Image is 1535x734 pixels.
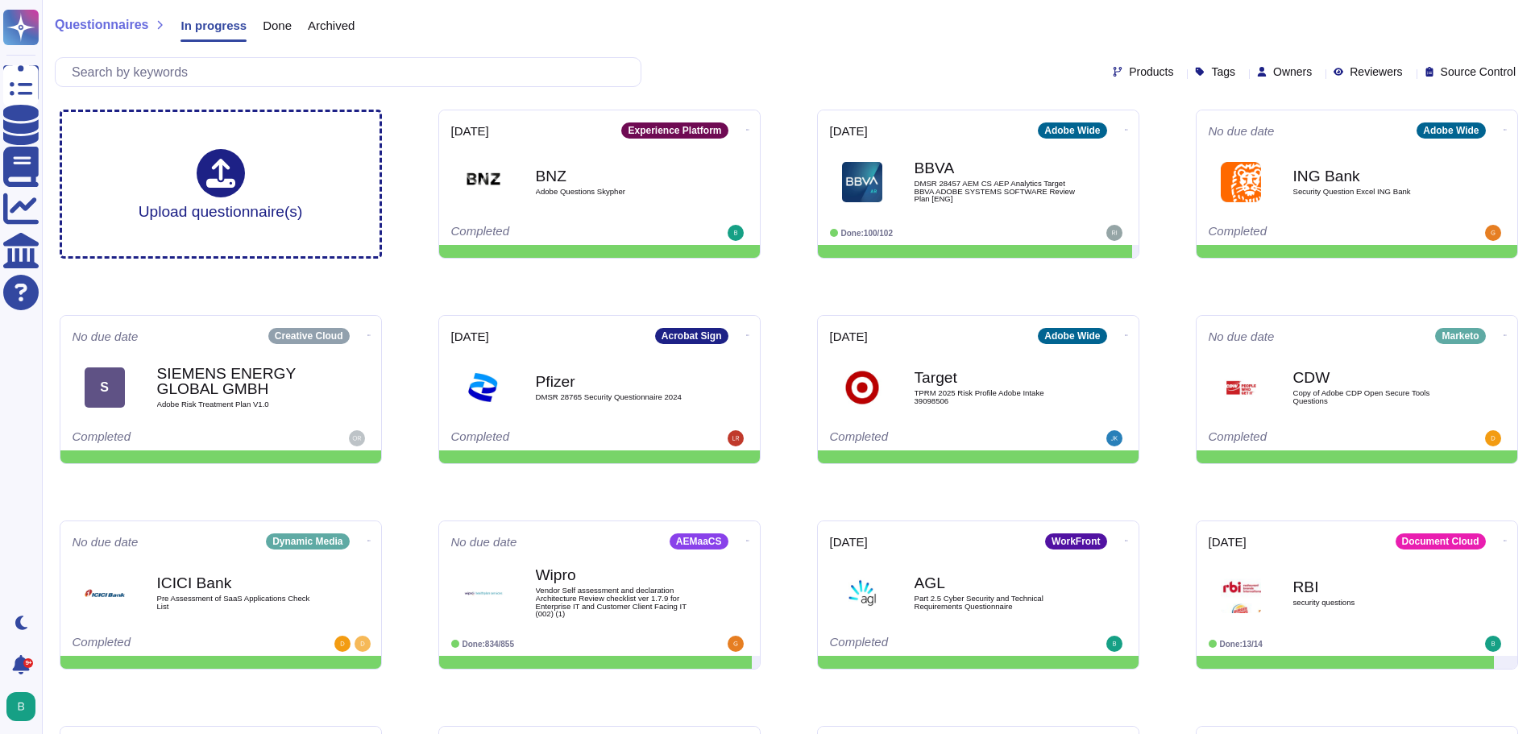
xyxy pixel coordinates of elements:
[73,430,270,446] div: Completed
[157,366,318,396] b: SIEMENS ENERGY GLOBAL GMBH
[463,573,504,613] img: Logo
[536,168,697,184] b: BNZ
[157,575,318,591] b: ICICI Bank
[830,125,868,137] span: [DATE]
[1441,66,1516,77] span: Source Control
[451,125,489,137] span: [DATE]
[6,692,35,721] img: user
[830,430,1027,446] div: Completed
[463,367,504,408] img: Logo
[1293,579,1454,595] b: RBI
[1221,367,1261,408] img: Logo
[139,149,303,219] div: Upload questionnaire(s)
[1350,66,1402,77] span: Reviewers
[1209,430,1406,446] div: Completed
[621,122,728,139] div: Experience Platform
[1293,168,1454,184] b: ING Bank
[1485,430,1501,446] img: user
[334,636,351,652] img: user
[73,536,139,548] span: No due date
[73,636,270,652] div: Completed
[830,330,868,342] span: [DATE]
[842,367,882,408] img: Logo
[1293,370,1454,385] b: CDW
[1209,330,1275,342] span: No due date
[842,573,882,613] img: Logo
[915,575,1076,591] b: AGL
[451,536,517,548] span: No due date
[349,430,365,446] img: user
[1211,66,1235,77] span: Tags
[1221,573,1261,613] img: Logo
[915,370,1076,385] b: Target
[1129,66,1173,77] span: Products
[463,162,504,202] img: Logo
[1209,536,1247,548] span: [DATE]
[463,640,515,649] span: Done: 834/855
[64,58,641,86] input: Search by keywords
[915,160,1076,176] b: BBVA
[1106,225,1122,241] img: user
[1273,66,1312,77] span: Owners
[915,389,1076,404] span: TPRM 2025 Risk Profile Adobe Intake 39098506
[1038,122,1106,139] div: Adobe Wide
[536,393,697,401] span: DMSR 28765 Security Questionnaire 2024
[451,330,489,342] span: [DATE]
[263,19,292,31] span: Done
[451,225,649,241] div: Completed
[1209,225,1406,241] div: Completed
[1435,328,1485,344] div: Marketo
[1396,533,1486,549] div: Document Cloud
[55,19,148,31] span: Questionnaires
[1485,636,1501,652] img: user
[1106,430,1122,446] img: user
[536,567,697,583] b: Wipro
[1485,225,1501,241] img: user
[1417,122,1485,139] div: Adobe Wide
[157,595,318,610] span: Pre Assessment of SaaS Applications Check List
[23,658,33,668] div: 9+
[728,636,744,652] img: user
[536,587,697,617] span: Vendor Self assessment and declaration Architecture Review checklist ver 1.7.9 for Enterprise IT ...
[73,330,139,342] span: No due date
[355,636,371,652] img: user
[266,533,349,549] div: Dynamic Media
[842,162,882,202] img: Logo
[1293,389,1454,404] span: Copy of Adobe CDP Open Secure Tools Questions
[536,188,697,196] span: Adobe Questions Skypher
[157,400,318,408] span: Adobe Risk Treatment Plan V1.0
[1221,162,1261,202] img: Logo
[728,225,744,241] img: user
[1209,125,1275,137] span: No due date
[451,430,649,446] div: Completed
[3,689,47,724] button: user
[915,595,1076,610] span: Part 2.5 Cyber Security and Technical Requirements Questionnaire
[268,328,350,344] div: Creative Cloud
[1293,188,1454,196] span: Security Question Excel ING Bank
[830,536,868,548] span: [DATE]
[1045,533,1106,549] div: WorkFront
[728,430,744,446] img: user
[536,374,697,389] b: Pfizer
[1038,328,1106,344] div: Adobe Wide
[655,328,728,344] div: Acrobat Sign
[180,19,247,31] span: In progress
[1293,599,1454,607] span: security questions
[841,229,894,238] span: Done: 100/102
[915,180,1076,203] span: DMSR 28457 AEM CS AEP Analytics Target BBVA ADOBE SYSTEMS SOFTWARE Review Plan [ENG]
[85,367,125,408] div: S
[1106,636,1122,652] img: user
[670,533,728,549] div: AEMaaCS
[308,19,355,31] span: Archived
[1220,640,1263,649] span: Done: 13/14
[85,573,125,613] img: Logo
[830,636,1027,652] div: Completed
